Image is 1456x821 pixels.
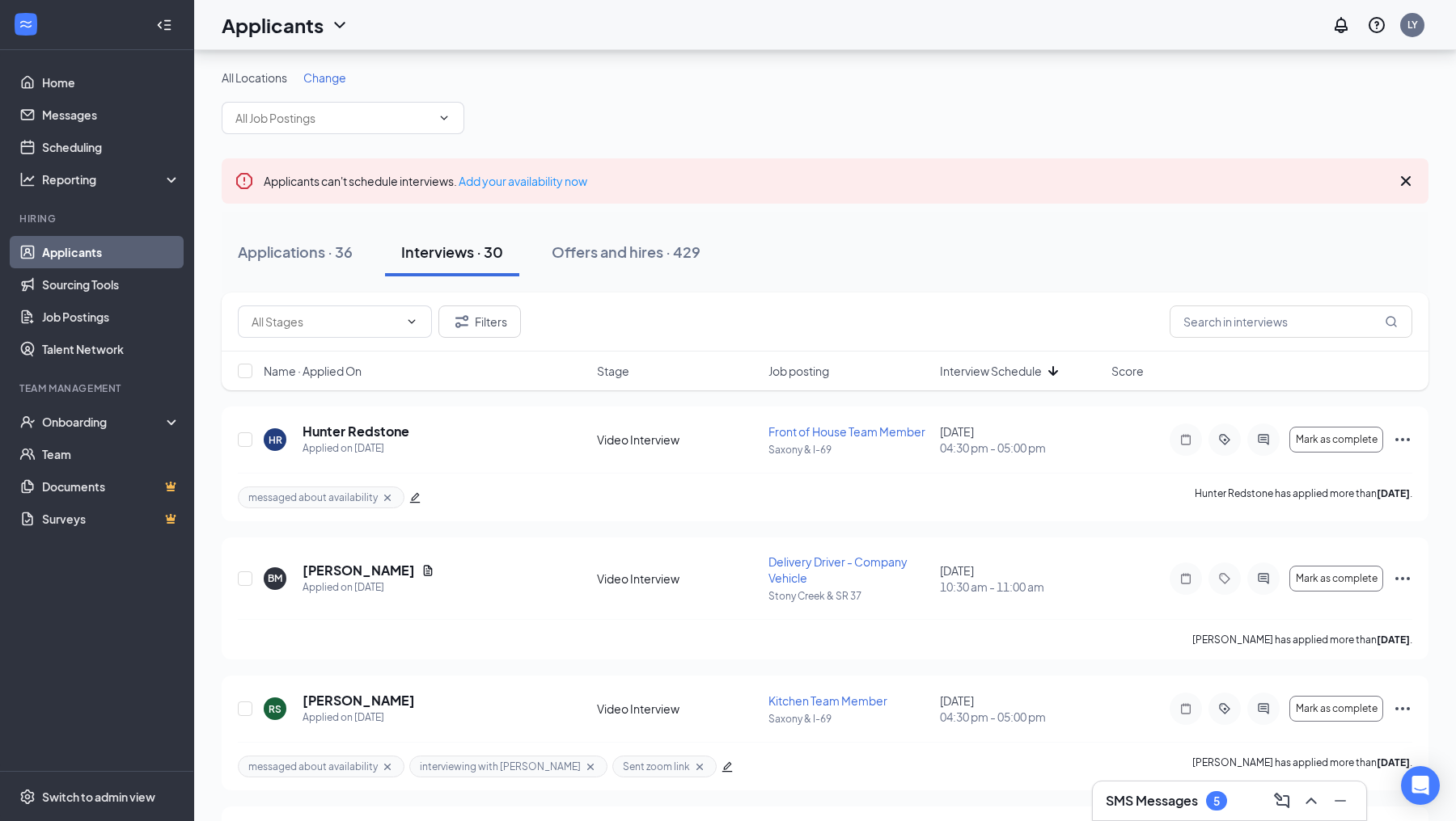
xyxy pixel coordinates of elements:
svg: Cross [381,491,394,504]
svg: Cross [381,760,394,773]
svg: ActiveChat [1254,702,1273,715]
div: Offers and hires · 429 [552,242,700,262]
div: HR [269,433,282,447]
button: Filter Filters [438,305,521,338]
svg: Cross [584,760,597,773]
svg: ActiveTag [1215,433,1234,446]
a: Messages [42,99,180,131]
div: [DATE] [940,423,1102,456]
span: Mark as complete [1296,703,1378,714]
a: SurveysCrown [42,503,180,535]
a: Sourcing Tools [42,268,180,301]
p: Hunter Redstone has applied more than . [1195,486,1412,508]
svg: Settings [19,789,36,805]
span: Sent zoom link [623,760,690,773]
span: Front of House Team Member [768,424,925,439]
span: Mark as complete [1296,434,1378,445]
span: All Locations [222,70,287,85]
div: Team Management [19,381,177,395]
button: Mark as complete [1289,696,1383,722]
svg: Note [1176,572,1196,585]
p: Stony Creek & SR 37 [768,589,930,603]
span: Delivery Driver - Company Vehicle [768,554,908,585]
div: [DATE] [940,693,1102,725]
div: Video Interview [597,432,759,448]
svg: ChevronDown [438,112,451,124]
button: Minimize [1327,788,1353,814]
span: Applicants can't schedule interviews. [264,174,587,188]
span: 04:30 pm - 05:00 pm [940,709,1102,725]
svg: Note [1176,702,1196,715]
span: 10:30 am - 11:00 am [940,579,1102,595]
div: Video Interview [597,570,759,587]
span: Name · Applied On [264,363,362,379]
svg: ActiveChat [1254,572,1273,585]
input: Search in interviews [1170,305,1412,338]
svg: Ellipses [1393,569,1412,588]
div: RS [269,702,281,716]
input: All Job Postings [235,109,431,127]
h5: [PERSON_NAME] [303,692,415,709]
div: Video Interview [597,701,759,717]
h1: Applicants [222,11,324,39]
span: messaged about availability [248,760,378,773]
button: Mark as complete [1289,566,1383,592]
a: Add your availability now [459,174,587,188]
span: messaged about availability [248,490,378,504]
svg: ComposeMessage [1272,791,1292,810]
div: Hiring [19,212,177,225]
svg: Analysis [19,171,36,187]
svg: MagnifyingGlass [1385,315,1398,328]
p: Saxony & I-69 [768,443,930,457]
div: Open Intercom Messenger [1401,766,1440,805]
span: Mark as complete [1296,573,1378,584]
svg: Note [1176,433,1196,446]
svg: ChevronUp [1302,791,1321,810]
svg: Notifications [1331,15,1351,35]
svg: QuestionInfo [1367,15,1386,35]
span: Score [1111,363,1144,379]
span: Interview Schedule [940,363,1042,379]
div: Reporting [42,171,181,187]
a: Scheduling [42,131,180,163]
span: Stage [597,363,629,379]
div: Applications · 36 [238,242,353,262]
b: [DATE] [1377,634,1410,646]
div: 5 [1213,794,1220,808]
h5: Hunter Redstone [303,423,409,440]
svg: Error [235,171,254,191]
svg: Tag [1215,572,1234,585]
svg: ChevronDown [405,315,418,328]
svg: ChevronDown [330,15,349,35]
p: [PERSON_NAME] has applied more than . [1192,633,1412,646]
div: Applied on [DATE] [303,440,409,457]
svg: UserCheck [19,414,36,430]
a: Home [42,66,180,99]
p: [PERSON_NAME] has applied more than . [1192,756,1412,777]
a: DocumentsCrown [42,470,180,503]
a: Team [42,438,180,470]
div: Interviews · 30 [401,242,503,262]
svg: ActiveChat [1254,433,1273,446]
svg: Collapse [156,17,172,33]
div: Applied on [DATE] [303,579,434,596]
div: Applied on [DATE] [303,709,415,726]
span: Change [303,70,346,85]
svg: Cross [1396,171,1416,191]
div: BM [268,571,282,585]
svg: Cross [693,760,706,773]
p: Saxony & I-69 [768,712,930,726]
div: LY [1407,18,1418,32]
span: edit [409,492,421,503]
span: edit [722,761,733,773]
svg: Document [421,564,434,577]
svg: Minimize [1331,791,1350,810]
span: interviewing with [PERSON_NAME] [420,760,581,773]
b: [DATE] [1377,756,1410,768]
a: Applicants [42,236,180,268]
a: Job Postings [42,301,180,333]
h3: SMS Messages [1106,792,1198,810]
button: ComposeMessage [1269,788,1295,814]
h5: [PERSON_NAME] [303,562,415,579]
div: Onboarding [42,414,167,430]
